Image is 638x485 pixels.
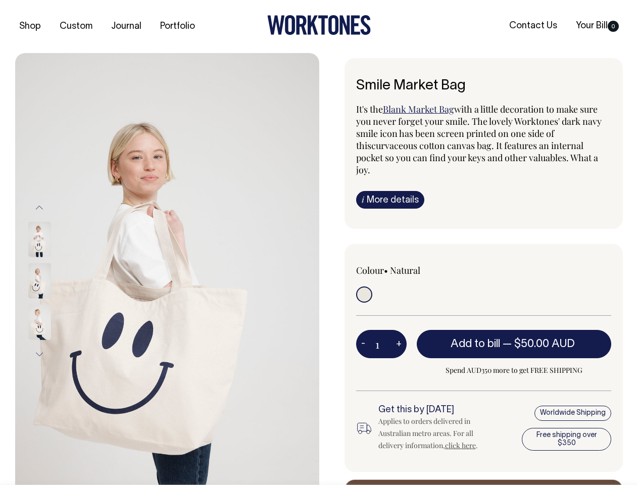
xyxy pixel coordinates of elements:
a: Portfolio [156,18,199,35]
a: Custom [56,18,96,35]
span: — [503,339,577,349]
span: • [384,264,388,276]
span: Add to bill [451,339,500,349]
a: iMore details [356,191,424,209]
div: Colour [356,264,458,276]
span: 0 [608,21,619,32]
p: It's the with a little decoration to make sure you never forget your smile. The lovely Worktones'... [356,103,612,176]
img: Smile Market Bag [28,305,51,340]
h6: Smile Market Bag [356,78,612,94]
button: Add to bill —$50.00 AUD [417,330,612,358]
img: Smile Market Bag [28,222,51,257]
button: Previous [32,196,47,219]
span: i [362,194,364,205]
a: Contact Us [505,18,561,34]
a: Shop [15,18,45,35]
button: Next [32,343,47,366]
span: $50.00 AUD [514,339,575,349]
a: Your Bill0 [572,18,623,34]
div: Applies to orders delivered in Australian metro areas. For all delivery information, . [378,415,495,452]
a: click here [445,441,476,450]
button: - [356,334,370,354]
label: Natural [390,264,420,276]
img: Smile Market Bag [28,263,51,299]
span: Spend AUD350 more to get FREE SHIPPING [417,364,612,376]
h6: Get this by [DATE] [378,405,495,415]
a: Journal [107,18,145,35]
span: curvaceous cotton canvas bag. It features an internal pocket so you can find your keys and other ... [356,139,598,176]
a: Blank Market Bag [383,103,454,115]
button: + [391,334,407,354]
